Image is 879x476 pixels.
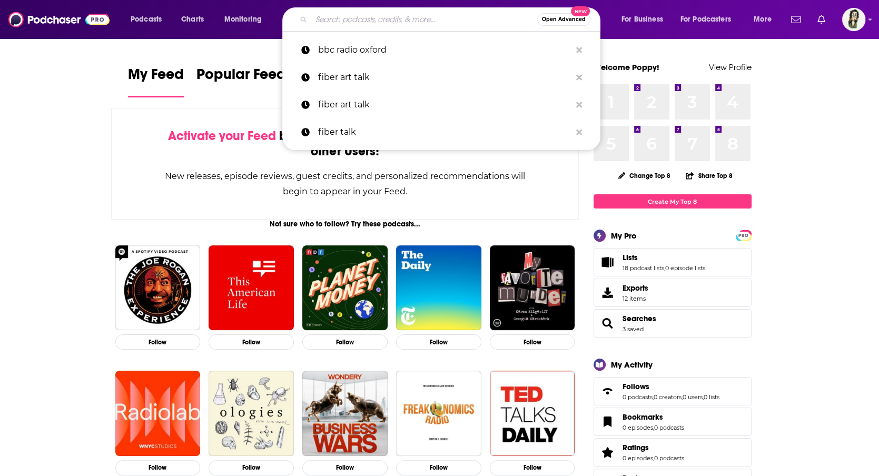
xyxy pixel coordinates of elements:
button: Follow [302,334,388,350]
span: , [653,393,654,401]
a: Exports [594,279,752,307]
button: Show profile menu [842,8,865,31]
span: Follows [594,377,752,405]
img: Business Wars [302,371,388,456]
button: Follow [209,460,294,475]
a: 0 podcasts [654,424,684,431]
button: open menu [614,11,676,28]
span: Bookmarks [623,412,663,422]
a: 3 saved [623,325,644,333]
a: fiber art talk [282,91,600,118]
div: My Pro [611,231,637,241]
p: bbc radio oxford [318,36,571,64]
span: PRO [737,232,750,240]
button: Change Top 8 [612,169,677,182]
a: 18 podcast lists [623,264,664,272]
span: Popular Feed [196,65,286,90]
img: This American Life [209,245,294,331]
span: Lists [623,253,638,262]
img: Ologies with Alie Ward [209,371,294,456]
span: For Podcasters [680,12,731,27]
a: Searches [597,316,618,331]
img: The Daily [396,245,481,331]
div: New releases, episode reviews, guest credits, and personalized recommendations will begin to appe... [164,168,526,199]
p: fiber art talk [318,91,571,118]
span: Open Advanced [542,17,586,22]
a: Welcome Poppy! [594,62,659,72]
span: More [754,12,772,27]
img: My Favorite Murder with Karen Kilgariff and Georgia Hardstark [490,245,575,331]
a: Charts [174,11,210,28]
a: 0 episode lists [665,264,705,272]
button: Follow [302,460,388,475]
a: Bookmarks [623,412,684,422]
a: 0 lists [704,393,719,401]
div: My Activity [611,360,653,370]
span: Follows [623,382,649,391]
button: Follow [396,334,481,350]
button: open menu [217,11,275,28]
a: Show notifications dropdown [787,11,805,28]
a: Lists [597,255,618,270]
button: Follow [396,460,481,475]
a: Ratings [623,443,684,452]
span: , [653,424,654,431]
button: Follow [209,334,294,350]
span: Exports [597,285,618,300]
a: 0 episodes [623,454,653,462]
a: Popular Feed [196,65,286,97]
span: 12 items [623,295,648,302]
button: open menu [746,11,785,28]
button: open menu [123,11,175,28]
a: Create My Top 8 [594,194,752,209]
a: View Profile [709,62,752,72]
button: Share Top 8 [685,165,733,186]
span: New [571,6,590,16]
a: Show notifications dropdown [813,11,829,28]
span: My Feed [128,65,184,90]
span: Searches [594,309,752,338]
a: 0 podcasts [623,393,653,401]
span: , [653,454,654,462]
a: fiber art talk [282,64,600,91]
img: Freakonomics Radio [396,371,481,456]
img: TED Talks Daily [490,371,575,456]
img: Podchaser - Follow, Share and Rate Podcasts [8,9,110,29]
span: Podcasts [131,12,162,27]
button: Open AdvancedNew [537,13,590,26]
a: 0 creators [654,393,682,401]
span: , [664,264,665,272]
span: Exports [623,283,648,293]
a: 0 episodes [623,424,653,431]
img: User Profile [842,8,865,31]
span: For Business [621,12,663,27]
img: The Joe Rogan Experience [115,245,201,331]
a: 0 users [683,393,703,401]
span: Ratings [594,438,752,467]
a: Ratings [597,445,618,460]
a: bbc radio oxford [282,36,600,64]
p: fiber talk [318,118,571,146]
img: Planet Money [302,245,388,331]
a: Follows [597,384,618,399]
button: open menu [674,11,746,28]
button: Follow [490,334,575,350]
img: Radiolab [115,371,201,456]
div: Not sure who to follow? Try these podcasts... [111,220,579,229]
a: Searches [623,314,656,323]
a: 0 podcasts [654,454,684,462]
button: Follow [490,460,575,475]
button: Follow [115,334,201,350]
p: fiber art talk [318,64,571,91]
a: PRO [737,231,750,239]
